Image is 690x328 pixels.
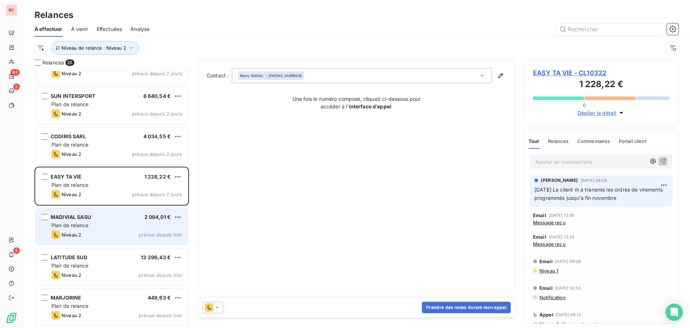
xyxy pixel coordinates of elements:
span: [DATE] 13:35 [549,213,575,217]
h3: 1 228,22 € [533,78,670,92]
span: LATITUDE SUD [51,254,87,260]
label: Contact : [207,72,232,79]
span: Message reçu [533,220,566,225]
span: Email [539,285,553,291]
span: Email [539,259,553,264]
span: Niveau 2 [61,313,81,318]
span: [DATE] 08:08 [581,178,607,183]
span: Effectuées [97,26,122,33]
span: [DATE] Le client m a transmis les ordres de virements programmés jusqu'à fin novembre [534,187,664,201]
span: Plan de relance [51,262,88,269]
input: Rechercher [556,23,664,35]
span: 13 296,43 € [141,254,171,260]
span: 5 [13,84,20,90]
span: prévue depuis 2 jours [132,111,182,117]
span: Déplier le détail [578,109,617,117]
span: Niveau 2 [61,272,81,278]
span: 6 640,54 € [143,93,171,99]
span: À venir [71,26,88,33]
h3: Relances [34,9,73,22]
span: Niveau 2 [61,192,81,197]
button: Déplier le détail [575,109,627,117]
p: Une fois le numéro composé, cliquez ci-dessous pour accéder à l’ : [285,95,428,110]
div: - [PHONE_NUMBER] [240,73,302,78]
span: Niveau 2 [61,151,81,157]
span: [DATE] 13:34 [549,235,575,239]
span: 25 [65,59,74,66]
span: MADIVIAL SASU [51,214,91,220]
span: Portail client [619,138,647,144]
div: RC [6,4,17,16]
span: prévue depuis 2 jours [132,151,182,157]
span: [DATE] 02:50 [555,286,581,290]
span: Analyse [130,26,149,33]
span: 2 094,01 € [144,214,171,220]
span: Appel [539,312,553,318]
span: 449,63 € [148,295,171,301]
span: prévue depuis 2 jours [132,71,182,76]
div: grid [34,71,189,328]
span: 93 [10,69,20,76]
span: Tout [529,138,539,144]
span: Relances [548,138,569,144]
span: Plan de relance [51,101,88,107]
span: Plan de relance [51,303,88,309]
span: Remy BANAL [240,73,264,78]
span: prévue depuis hier [139,313,182,318]
div: Open Intercom Messenger [666,304,683,321]
span: Plan de relance [51,222,88,228]
span: Plan de relance [51,182,88,188]
span: Masquer les notes [561,321,603,327]
span: CODIRIS SARL [51,133,86,139]
button: Prendre des notes durant mon appel [422,302,511,313]
span: EASY TA VIE - CL10322 [533,68,670,78]
span: Niveau 2 [539,321,559,327]
span: Relances [42,59,64,66]
span: prévue depuis 2 jours [132,192,182,197]
strong: interface d’appel [349,103,391,109]
span: [DATE] 09:09 [555,259,581,264]
span: EASY TA VIE [51,174,82,180]
span: Commentaires [577,138,610,144]
span: Notification [539,295,566,300]
span: Plan de relance [51,141,88,148]
span: [DATE] 09:13 [556,313,581,317]
span: Niveau de relance : Niveau 2 [61,45,126,51]
span: SUN INTERSPORT [51,93,95,99]
span: MARJORINE [51,295,81,301]
span: Niveau 2 [61,71,81,76]
span: Niveau 2 [61,111,81,117]
span: Email [533,212,546,218]
span: Email [533,234,546,240]
span: prévue depuis hier [139,272,182,278]
span: 5 [13,247,20,254]
img: Logo LeanPay [6,312,17,324]
span: [PERSON_NAME] [541,177,578,184]
span: 0 [583,102,586,108]
span: 4 034,55 € [143,133,171,139]
span: À effectuer [34,26,63,33]
span: Niveau 2 [61,232,81,238]
span: prévue depuis hier [139,232,182,238]
button: Niveau de relance : Niveau 2 [51,41,139,55]
span: Niveau 1 [539,268,558,274]
span: 1 228,22 € [144,174,171,180]
span: Message reçu [533,241,566,247]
